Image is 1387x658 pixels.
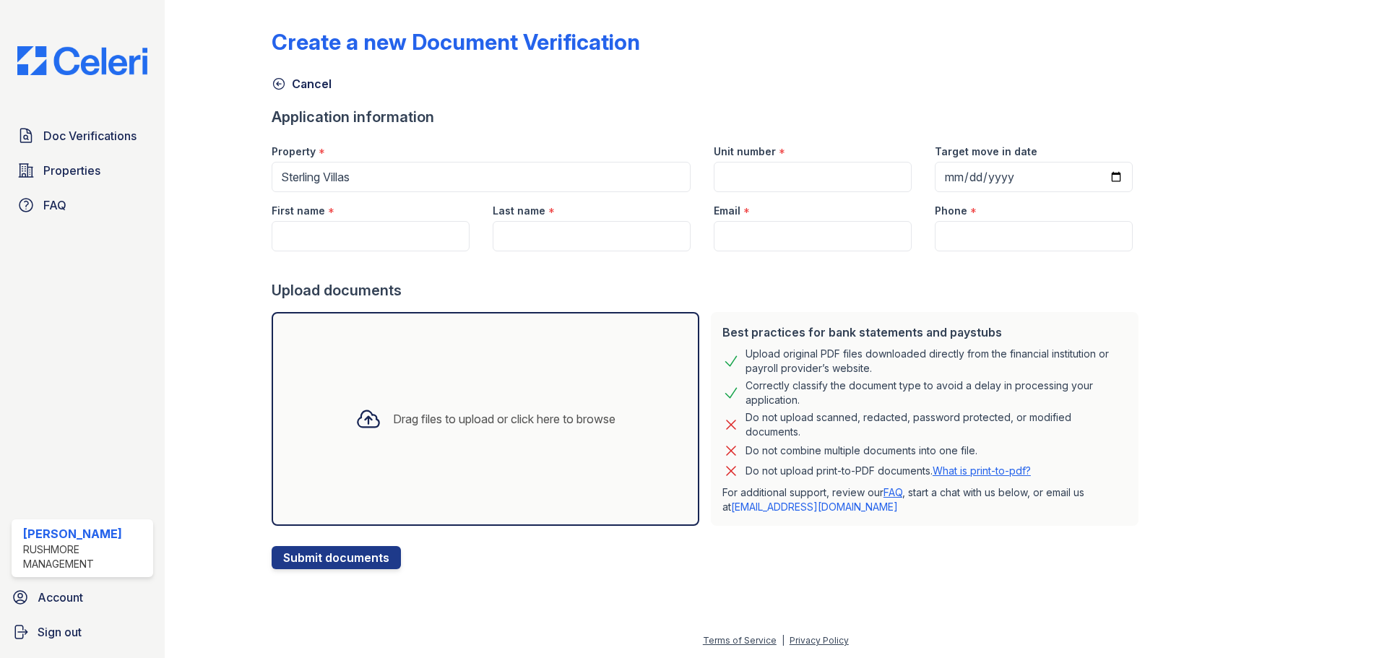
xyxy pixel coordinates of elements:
[746,442,977,459] div: Do not combine multiple documents into one file.
[782,635,785,646] div: |
[272,280,1144,300] div: Upload documents
[272,107,1144,127] div: Application information
[722,485,1127,514] p: For additional support, review our , start a chat with us below, or email us at
[38,589,83,606] span: Account
[790,635,849,646] a: Privacy Policy
[43,127,137,144] span: Doc Verifications
[23,542,147,571] div: Rushmore Management
[883,486,902,498] a: FAQ
[393,410,615,428] div: Drag files to upload or click here to browse
[6,618,159,646] a: Sign out
[272,75,332,92] a: Cancel
[272,204,325,218] label: First name
[38,623,82,641] span: Sign out
[933,464,1031,477] a: What is print-to-pdf?
[272,546,401,569] button: Submit documents
[746,464,1031,478] p: Do not upload print-to-PDF documents.
[703,635,777,646] a: Terms of Service
[714,144,776,159] label: Unit number
[43,196,66,214] span: FAQ
[12,191,153,220] a: FAQ
[43,162,100,179] span: Properties
[272,29,640,55] div: Create a new Document Verification
[493,204,545,218] label: Last name
[6,583,159,612] a: Account
[746,378,1127,407] div: Correctly classify the document type to avoid a delay in processing your application.
[12,156,153,185] a: Properties
[23,525,147,542] div: [PERSON_NAME]
[12,121,153,150] a: Doc Verifications
[6,46,159,75] img: CE_Logo_Blue-a8612792a0a2168367f1c8372b55b34899dd931a85d93a1a3d3e32e68fde9ad4.png
[746,347,1127,376] div: Upload original PDF files downloaded directly from the financial institution or payroll provider’...
[272,144,316,159] label: Property
[746,410,1127,439] div: Do not upload scanned, redacted, password protected, or modified documents.
[935,204,967,218] label: Phone
[731,501,898,513] a: [EMAIL_ADDRESS][DOMAIN_NAME]
[714,204,740,218] label: Email
[935,144,1037,159] label: Target move in date
[722,324,1127,341] div: Best practices for bank statements and paystubs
